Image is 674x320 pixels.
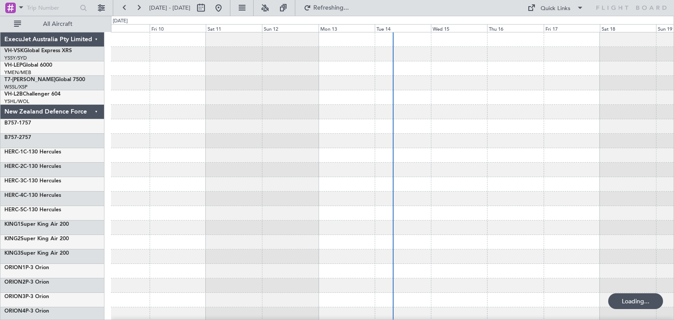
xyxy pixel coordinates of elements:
[319,24,375,32] div: Mon 13
[4,236,21,242] span: KING2
[4,164,23,169] span: HERC-2
[4,63,52,68] a: VH-LEPGlobal 6000
[150,24,206,32] div: Fri 10
[544,24,600,32] div: Fri 17
[4,149,61,155] a: HERC-1C-130 Hercules
[600,24,656,32] div: Sat 18
[10,17,95,31] button: All Aircraft
[300,1,352,15] button: Refreshing...
[4,294,25,299] span: ORION3
[4,280,25,285] span: ORION2
[4,55,27,61] a: YSSY/SYD
[4,98,29,105] a: YSHL/WOL
[113,18,128,25] div: [DATE]
[4,69,31,76] a: YMEN/MEB
[27,1,77,14] input: Trip Number
[93,24,150,32] div: Thu 9
[4,309,49,314] a: ORION4P-3 Orion
[4,77,55,82] span: T7-[PERSON_NAME]
[4,251,69,256] a: KING3Super King Air 200
[4,207,61,213] a: HERC-5C-130 Hercules
[4,222,21,227] span: KING1
[4,178,23,184] span: HERC-3
[4,265,49,270] a: ORION1P-3 Orion
[4,48,72,53] a: VH-VSKGlobal Express XRS
[487,24,543,32] div: Thu 16
[4,164,61,169] a: HERC-2C-130 Hercules
[431,24,487,32] div: Wed 15
[4,265,25,270] span: ORION1
[4,135,22,140] span: B757-2
[4,121,22,126] span: B757-1
[4,121,31,126] a: B757-1757
[541,4,570,13] div: Quick Links
[313,5,350,11] span: Refreshing...
[4,280,49,285] a: ORION2P-3 Orion
[206,24,262,32] div: Sat 11
[149,4,190,12] span: [DATE] - [DATE]
[4,48,24,53] span: VH-VSK
[23,21,93,27] span: All Aircraft
[608,293,663,309] div: Loading...
[4,77,85,82] a: T7-[PERSON_NAME]Global 7500
[4,92,61,97] a: VH-L2BChallenger 604
[4,135,31,140] a: B757-2757
[523,1,588,15] button: Quick Links
[4,63,22,68] span: VH-LEP
[375,24,431,32] div: Tue 14
[4,236,69,242] a: KING2Super King Air 200
[4,207,23,213] span: HERC-5
[4,251,21,256] span: KING3
[4,309,25,314] span: ORION4
[4,84,28,90] a: WSSL/XSP
[4,193,23,198] span: HERC-4
[4,294,49,299] a: ORION3P-3 Orion
[4,92,23,97] span: VH-L2B
[4,178,61,184] a: HERC-3C-130 Hercules
[262,24,318,32] div: Sun 12
[4,222,69,227] a: KING1Super King Air 200
[4,193,61,198] a: HERC-4C-130 Hercules
[4,149,23,155] span: HERC-1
